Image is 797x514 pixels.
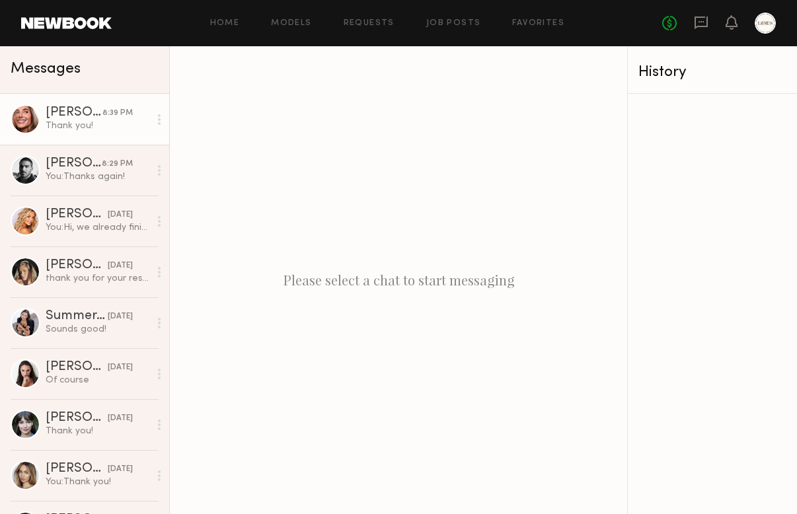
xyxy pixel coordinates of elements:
div: [PERSON_NAME] [46,412,108,425]
span: Messages [11,61,81,77]
div: Please select a chat to start messaging [170,46,627,514]
a: Job Posts [426,19,481,28]
div: Of course [46,374,149,386]
div: History [638,65,786,80]
div: 8:29 PM [102,158,133,170]
div: 8:39 PM [102,107,133,120]
div: thank you for your response. [46,272,149,285]
div: [PERSON_NAME] [46,157,102,170]
a: Models [271,19,311,28]
a: Requests [344,19,395,28]
div: [PERSON_NAME] [46,106,102,120]
a: Home [210,19,240,28]
div: You: Thanks again! [46,170,149,183]
div: [DATE] [108,260,133,272]
div: [DATE] [108,209,133,221]
div: You: Thank you! [46,476,149,488]
div: [DATE] [108,463,133,476]
div: [PERSON_NAME] [46,208,108,221]
div: [DATE] [108,311,133,323]
div: [DATE] [108,412,133,425]
div: Sounds good! [46,323,149,336]
div: You: Hi, we already finished casting for [DATE] shoot - We'll keep you in mind for the next one! [46,221,149,234]
div: [PERSON_NAME] [46,259,108,272]
div: Summer S. [46,310,108,323]
div: Thank you! [46,425,149,437]
div: Thank you! [46,120,149,132]
a: Favorites [512,19,564,28]
div: [PERSON_NAME] [46,361,108,374]
div: [DATE] [108,361,133,374]
div: [PERSON_NAME] [46,462,108,476]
